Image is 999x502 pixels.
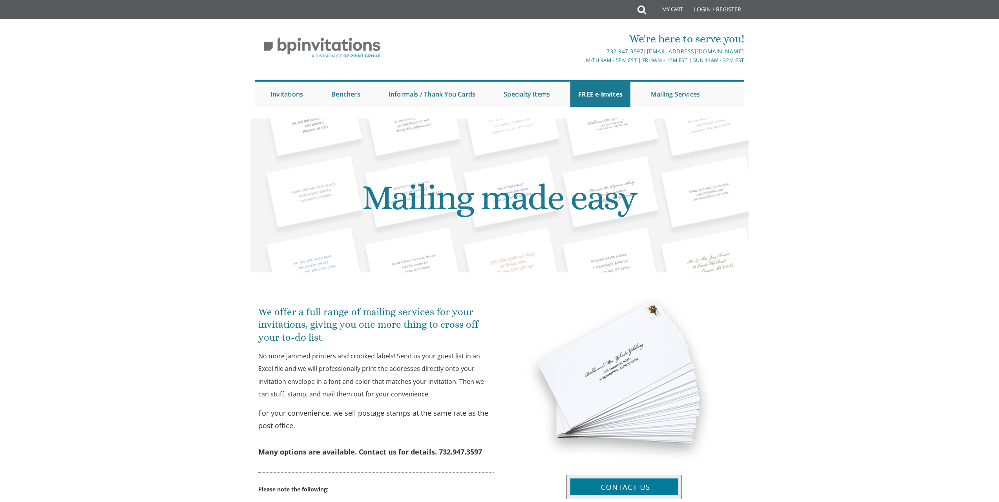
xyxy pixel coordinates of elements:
a: 732.947.3597 [606,47,643,55]
iframe: chat widget [950,453,999,490]
a: Invitations [263,82,311,107]
img: contact-us-btn.jpg [566,475,682,499]
h1: Mailing made easy [256,124,743,270]
div: M-Th 9am - 5pm EST | Fri 9am - 1pm EST | Sun 11am - 3pm EST [418,56,744,64]
p: We offer a full range of mailing services for your invitations, giving you one more thing to cros... [258,306,494,344]
img: envelopes.png [506,280,743,475]
p: For your convenience, we sell postage stamps at the same rate as the post office. [258,407,494,432]
p: No more jammed printers and crooked labels! Send us your guest list in an Excel file and we will ... [258,350,494,401]
a: [EMAIL_ADDRESS][DOMAIN_NAME] [647,47,744,55]
a: FREE e-Invites [570,82,630,107]
div: We're here to serve you! [418,31,744,47]
a: Mailing Services [643,82,708,107]
strong: Many options are available. Contact us for details. 732.947.3597 [258,447,482,456]
p: Please note the following: [258,472,494,494]
div: | [418,47,744,56]
a: Informals / Thank You Cards [381,82,483,107]
a: My Cart [645,1,689,20]
img: BP Invitation Loft [255,31,389,64]
a: Specialty Items [496,82,558,107]
a: Benchers [323,82,368,107]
